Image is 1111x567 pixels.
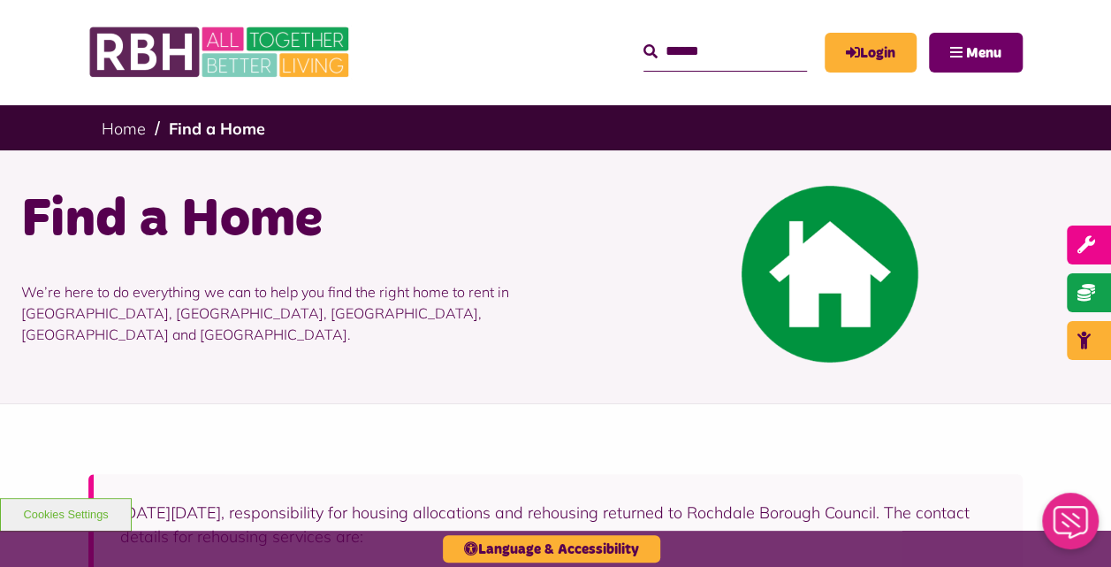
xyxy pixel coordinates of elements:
p: [DATE][DATE], responsibility for housing allocations and rehousing returned to Rochdale Borough C... [120,501,996,548]
input: Search [643,33,807,71]
a: Home [102,119,146,139]
span: Menu [966,46,1001,60]
img: RBH [88,18,354,87]
p: We’re here to do everything we can to help you find the right home to rent in [GEOGRAPHIC_DATA], ... [21,255,543,372]
a: MyRBH [825,33,917,73]
iframe: Netcall Web Assistant for live chat [1031,487,1111,567]
button: Language & Accessibility [443,535,660,563]
button: Navigation [929,33,1023,73]
a: Find a Home [169,119,265,139]
img: Find A Home [742,186,918,363]
h1: Find a Home [21,186,543,255]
